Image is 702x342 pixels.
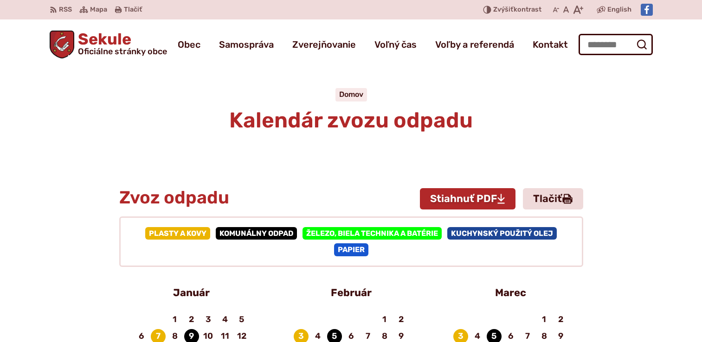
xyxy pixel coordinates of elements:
[394,313,409,327] span: 2
[554,313,568,327] span: 2
[374,32,417,57] a: Voľný čas
[216,227,297,240] span: Komunálny odpad
[334,243,368,256] span: Papier
[229,108,473,133] span: Kalendár zvozu odpadu
[435,32,514,57] a: Voľby a referendá
[641,4,653,16] img: Prejsť na Facebook stránku
[290,282,412,304] header: Február
[59,4,72,15] span: RSS
[78,47,167,56] span: Oficiálne stránky obce
[493,6,514,13] span: Zvýšiť
[523,188,583,209] a: Tlačiť
[292,32,356,57] a: Zverejňovanie
[533,32,568,57] a: Kontakt
[447,227,557,240] span: Kuchynský použitý olej
[178,32,200,57] a: Obec
[50,31,167,58] a: Logo Sekule, prejsť na domovskú stránku.
[90,4,107,15] span: Mapa
[339,90,363,99] a: Domov
[218,313,232,327] span: 4
[119,188,583,208] h2: Zvoz odpadu
[184,313,199,327] span: 2
[124,6,142,14] span: Tlačiť
[607,4,631,15] span: English
[377,313,392,327] span: 1
[537,313,552,327] span: 1
[219,32,274,57] a: Samospráva
[234,313,249,327] span: 5
[167,313,182,327] span: 1
[74,32,167,56] span: Sekule
[450,282,572,304] header: Marec
[50,31,75,58] img: Prejsť na domovskú stránku
[303,227,442,240] span: Železo, biela technika a batérie
[420,188,515,209] a: Stiahnuť PDF
[201,313,216,327] span: 3
[493,6,541,14] span: kontrast
[130,282,253,304] header: Január
[145,227,210,240] span: Plasty a kovy
[605,4,633,15] a: English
